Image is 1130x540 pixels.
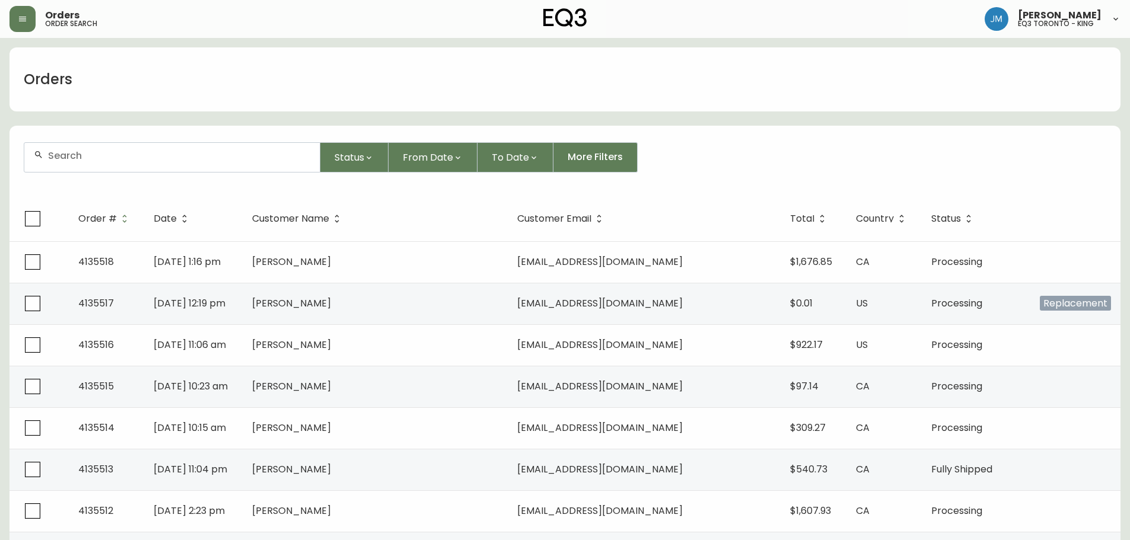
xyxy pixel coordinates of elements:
span: More Filters [568,151,623,164]
span: Replacement [1040,296,1111,311]
span: To Date [492,150,529,165]
span: [EMAIL_ADDRESS][DOMAIN_NAME] [517,379,683,393]
button: To Date [478,142,553,172]
span: Customer Email [517,213,607,224]
span: Customer Name [252,215,329,222]
span: Order # [78,213,132,224]
span: [PERSON_NAME] [1018,11,1102,20]
span: Status [931,213,976,224]
span: 4135512 [78,504,113,517]
span: Date [154,213,192,224]
span: [PERSON_NAME] [252,296,331,310]
span: US [856,296,868,310]
span: [EMAIL_ADDRESS][DOMAIN_NAME] [517,421,683,434]
h5: eq3 toronto - king [1018,20,1094,27]
span: Total [790,215,814,222]
span: Customer Email [517,215,591,222]
span: Country [856,213,909,224]
span: CA [856,504,870,517]
input: Search [48,150,310,161]
button: From Date [389,142,478,172]
span: Processing [931,338,982,352]
span: [PERSON_NAME] [252,504,331,517]
span: [DATE] 12:19 pm [154,296,225,310]
span: [DATE] 2:23 pm [154,504,225,517]
span: 4135517 [78,296,114,310]
span: Status [931,215,961,222]
span: [PERSON_NAME] [252,379,331,393]
span: Date [154,215,177,222]
span: $922.17 [790,338,823,352]
span: Fully Shipped [931,462,992,476]
span: [DATE] 10:23 am [154,379,228,393]
span: [EMAIL_ADDRESS][DOMAIN_NAME] [517,296,683,310]
span: 4135514 [78,421,114,434]
span: CA [856,379,870,393]
span: [PERSON_NAME] [252,421,331,434]
span: [DATE] 10:15 am [154,421,226,434]
span: CA [856,255,870,269]
span: [EMAIL_ADDRESS][DOMAIN_NAME] [517,462,683,476]
span: CA [856,462,870,476]
span: From Date [403,150,453,165]
span: [DATE] 11:04 pm [154,462,227,476]
span: Processing [931,421,982,434]
img: logo [543,8,587,27]
span: [EMAIL_ADDRESS][DOMAIN_NAME] [517,255,683,269]
span: $97.14 [790,379,819,393]
img: b88646003a19a9f750de19192e969c24 [985,7,1008,31]
span: Customer Name [252,213,345,224]
span: Status [335,150,364,165]
span: $309.27 [790,421,826,434]
span: Total [790,213,830,224]
span: [PERSON_NAME] [252,255,331,269]
span: Processing [931,379,982,393]
span: [PERSON_NAME] [252,338,331,352]
button: Status [320,142,389,172]
span: Processing [931,504,982,517]
span: [EMAIL_ADDRESS][DOMAIN_NAME] [517,338,683,352]
h1: Orders [24,69,72,90]
span: [EMAIL_ADDRESS][DOMAIN_NAME] [517,504,683,517]
span: $540.73 [790,462,827,476]
span: Order # [78,215,117,222]
span: Processing [931,296,982,310]
button: More Filters [553,142,638,172]
span: [PERSON_NAME] [252,462,331,476]
span: 4135518 [78,255,114,269]
span: 4135515 [78,379,114,393]
span: CA [856,421,870,434]
span: $1,607.93 [790,504,831,517]
span: Processing [931,255,982,269]
span: $1,676.85 [790,255,832,269]
span: Orders [45,11,79,20]
span: US [856,338,868,352]
h5: order search [45,20,97,27]
span: Country [856,215,894,222]
span: [DATE] 1:16 pm [154,255,221,269]
span: 4135516 [78,338,114,352]
span: 4135513 [78,462,113,476]
span: $0.01 [790,296,813,310]
span: [DATE] 11:06 am [154,338,226,352]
